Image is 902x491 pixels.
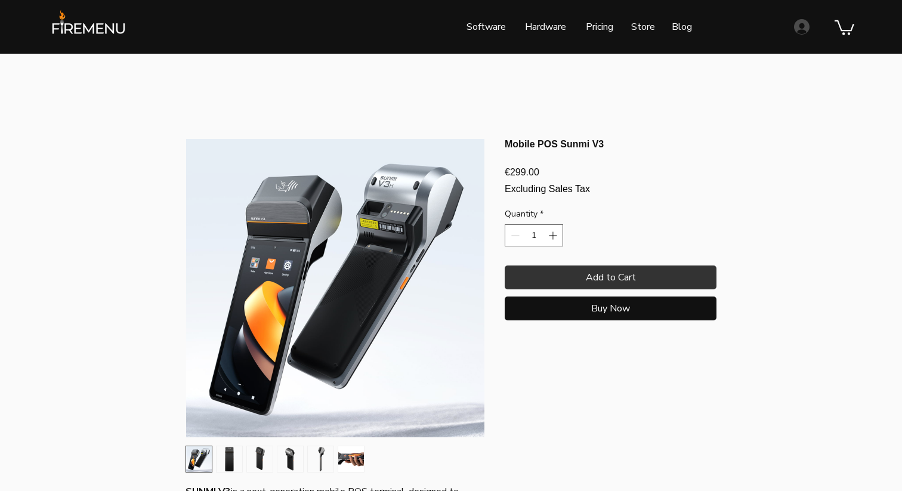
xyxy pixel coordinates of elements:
[246,446,273,473] button: Thumbnail: Mobile POS Sunmi V3
[575,12,622,42] a: Pricing
[247,446,273,472] img: Thumbnail: Mobile POS Sunmi V3
[216,446,243,473] button: Thumbnail: Mobile POS Sunmi V3
[338,446,364,472] img: Thumbnail: Mobile POS Sunmi V3
[186,139,484,437] img: Mobile POS Sunmi V3
[277,446,304,473] button: Thumbnail: Mobile POS Sunmi V3
[505,265,716,289] button: Add to Cart
[514,12,575,42] a: Hardware
[505,208,543,225] legend: Quantity
[505,167,539,177] span: €299.00
[506,225,521,246] button: Decrement
[458,12,514,42] a: Software
[307,446,334,473] button: Thumbnail: Mobile POS Sunmi V3
[586,270,636,285] span: Add to Cart
[364,12,701,42] nav: Site
[663,12,701,42] a: Blog
[186,446,212,472] img: Thumbnail: Mobile POS Sunmi V3
[546,225,561,246] button: Increment
[277,446,303,472] img: Thumbnail: Mobile POS Sunmi V3
[505,184,590,194] span: Excluding Sales Tax
[580,12,619,42] p: Pricing
[308,446,333,472] img: Thumbnail: Mobile POS Sunmi V3
[625,12,661,42] p: Store
[48,9,129,44] img: FireMenu logo
[186,138,485,438] button: Mobile POS Sunmi V3Enlarge
[217,446,242,472] img: Thumbnail: Mobile POS Sunmi V3
[519,12,572,42] p: Hardware
[591,302,630,314] span: Buy Now
[622,12,663,42] a: Store
[505,138,716,150] h1: Mobile POS Sunmi V3
[666,12,698,42] p: Blog
[521,225,546,246] input: Quantity
[505,297,716,320] button: Buy Now
[461,12,512,42] p: Software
